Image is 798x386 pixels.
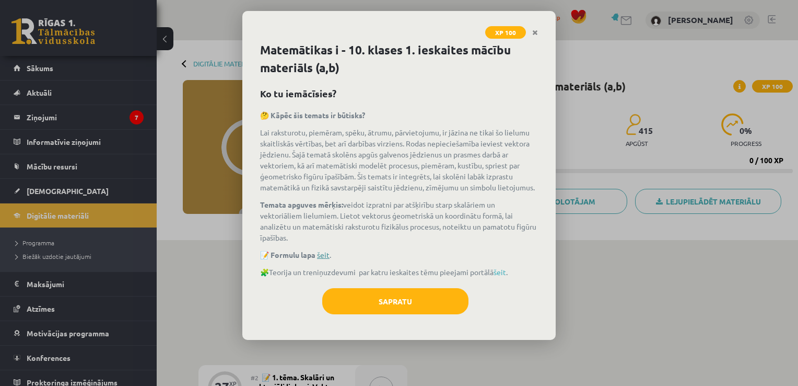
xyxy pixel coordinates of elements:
[271,250,315,259] strong: Formulu lapa
[260,86,538,100] h2: Ko tu iemācīsies?
[260,249,538,260] p: 📝 .
[260,199,538,243] p: veidot izpratni par atšķirību starp skalāriem un vektoriāliem lielumiem. Lietot vektorus ģeometri...
[322,288,468,314] button: Sapratu
[260,110,538,121] p: 🤔
[485,26,526,39] span: XP 100
[260,200,343,209] strong: Temata apguves mērķis:
[494,267,506,277] a: šeit
[526,22,544,43] a: Close
[260,41,538,77] h1: Matemātikas i - 10. klases 1. ieskaites mācību materiāls (a,b)
[260,267,538,278] p: 🧩 Teorija un treniņuzdevumi par katru ieskaites tēmu pieejami portālā .
[317,250,330,259] a: šeit
[271,110,365,120] strong: Kāpēc šis temats ir būtisks?
[260,127,538,193] p: Lai raksturotu, piemēram, spēku, ātrumu, pārvietojumu, ir jāzina ne tikai šo lielumu skaitliskās ...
